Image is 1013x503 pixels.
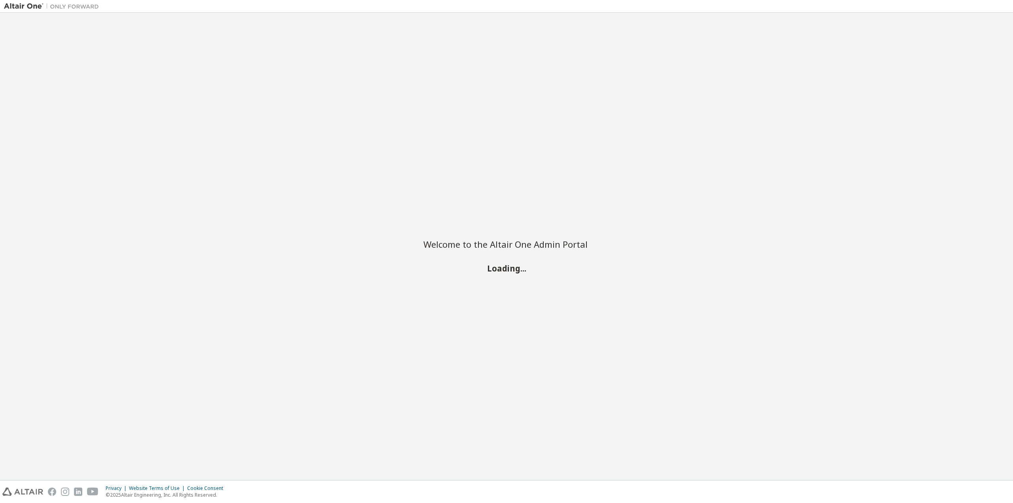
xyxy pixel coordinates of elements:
[61,488,69,496] img: instagram.svg
[106,492,228,498] p: © 2025 Altair Engineering, Inc. All Rights Reserved.
[129,485,187,492] div: Website Terms of Use
[423,263,590,273] h2: Loading...
[423,239,590,250] h2: Welcome to the Altair One Admin Portal
[48,488,56,496] img: facebook.svg
[87,488,99,496] img: youtube.svg
[74,488,82,496] img: linkedin.svg
[187,485,228,492] div: Cookie Consent
[106,485,129,492] div: Privacy
[2,488,43,496] img: altair_logo.svg
[4,2,103,10] img: Altair One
